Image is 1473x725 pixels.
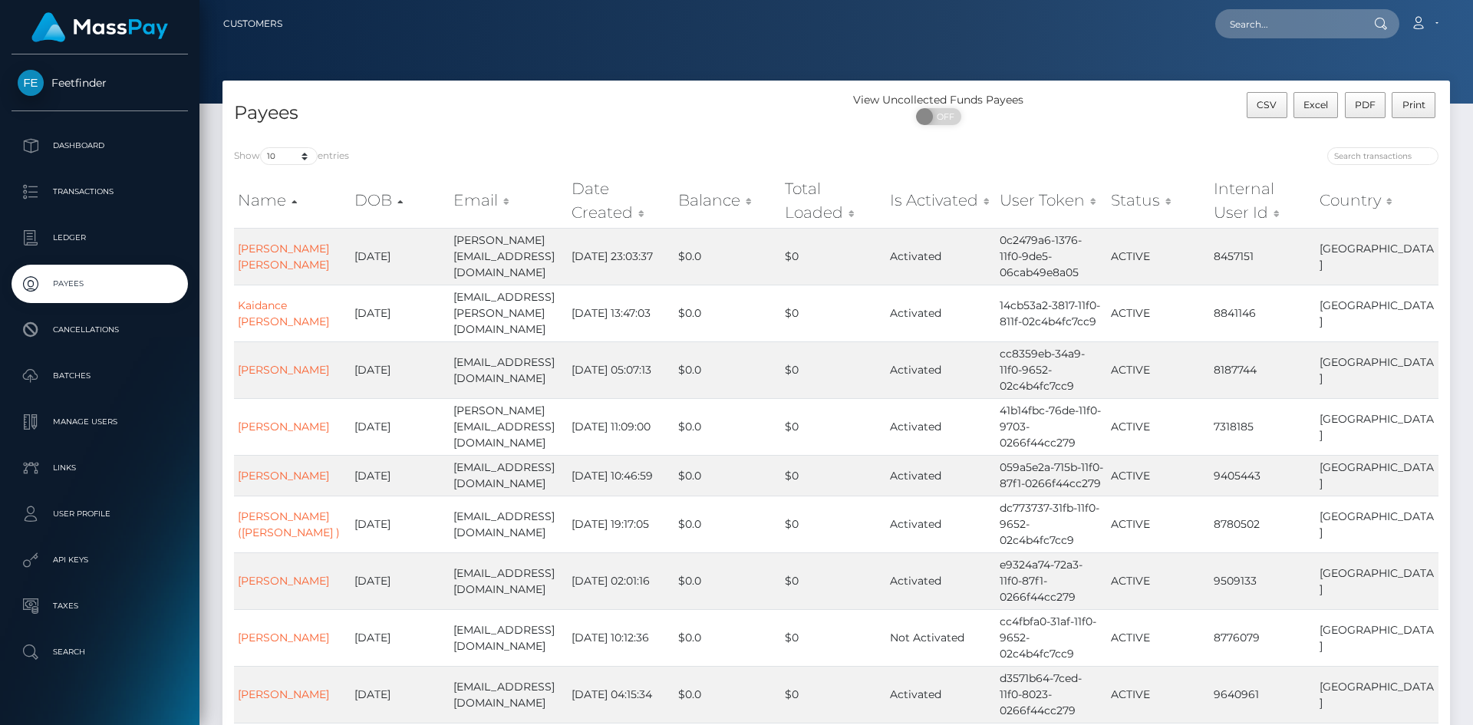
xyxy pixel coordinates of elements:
td: $0 [781,341,886,398]
td: [EMAIL_ADDRESS][DOMAIN_NAME] [450,609,568,666]
input: Search... [1215,9,1359,38]
td: [GEOGRAPHIC_DATA] [1316,398,1438,455]
td: [DATE] 13:47:03 [568,285,674,341]
td: Activated [886,228,996,285]
a: [PERSON_NAME] [238,574,329,588]
a: Payees [12,265,188,303]
td: 0c2479a6-1376-11f0-9de5-06cab49e8a05 [996,228,1108,285]
a: Manage Users [12,403,188,441]
a: User Profile [12,495,188,533]
th: Total Loaded: activate to sort column ascending [781,173,886,228]
td: 7318185 [1210,398,1316,455]
td: [DATE] 04:15:34 [568,666,674,723]
td: [EMAIL_ADDRESS][DOMAIN_NAME] [450,552,568,609]
td: 8776079 [1210,609,1316,666]
td: [DATE] [351,228,450,285]
td: $0.0 [674,552,781,609]
td: ACTIVE [1107,496,1210,552]
span: Feetfinder [12,76,188,90]
a: Kaidance [PERSON_NAME] [238,298,329,328]
label: Show entries [234,147,349,165]
td: [EMAIL_ADDRESS][DOMAIN_NAME] [450,496,568,552]
a: [PERSON_NAME] [238,420,329,433]
td: [EMAIL_ADDRESS][DOMAIN_NAME] [450,666,568,723]
td: [GEOGRAPHIC_DATA] [1316,341,1438,398]
p: Batches [18,364,182,387]
td: 41b14fbc-76de-11f0-9703-0266f44cc279 [996,398,1108,455]
a: Batches [12,357,188,395]
p: API Keys [18,549,182,572]
a: [PERSON_NAME] [238,687,329,701]
p: Taxes [18,595,182,618]
p: Links [18,456,182,479]
td: $0 [781,496,886,552]
td: e9324a74-72a3-11f0-87f1-0266f44cc279 [996,552,1108,609]
td: 059a5e2a-715b-11f0-87f1-0266f44cc279 [996,455,1108,496]
p: Transactions [18,180,182,203]
td: 8841146 [1210,285,1316,341]
td: [DATE] 19:17:05 [568,496,674,552]
th: Balance: activate to sort column ascending [674,173,781,228]
button: CSV [1247,92,1287,118]
th: Name: activate to sort column ascending [234,173,351,228]
a: Cancellations [12,311,188,349]
th: User Token: activate to sort column ascending [996,173,1108,228]
td: [PERSON_NAME][EMAIL_ADDRESS][DOMAIN_NAME] [450,398,568,455]
th: Email: activate to sort column ascending [450,173,568,228]
a: Links [12,449,188,487]
td: [DATE] 10:12:36 [568,609,674,666]
td: 9640961 [1210,666,1316,723]
td: ACTIVE [1107,455,1210,496]
td: [DATE] [351,609,450,666]
td: [DATE] [351,341,450,398]
th: DOB: activate to sort column descending [351,173,450,228]
td: Activated [886,341,996,398]
td: [PERSON_NAME][EMAIL_ADDRESS][DOMAIN_NAME] [450,228,568,285]
td: $0.0 [674,285,781,341]
td: Not Activated [886,609,996,666]
td: Activated [886,285,996,341]
td: $0.0 [674,398,781,455]
td: [DATE] [351,285,450,341]
a: [PERSON_NAME] ([PERSON_NAME] ) [238,509,340,539]
div: View Uncollected Funds Payees [836,92,1041,108]
a: [PERSON_NAME] [238,363,329,377]
td: [DATE] [351,455,450,496]
th: Country: activate to sort column ascending [1316,173,1438,228]
td: 8780502 [1210,496,1316,552]
button: Excel [1293,92,1339,118]
td: ACTIVE [1107,228,1210,285]
td: dc773737-31fb-11f0-9652-02c4b4fc7cc9 [996,496,1108,552]
td: [DATE] 05:07:13 [568,341,674,398]
span: Excel [1303,99,1328,110]
a: Transactions [12,173,188,211]
td: $0 [781,228,886,285]
img: MassPay Logo [31,12,168,42]
td: d3571b64-7ced-11f0-8023-0266f44cc279 [996,666,1108,723]
th: Is Activated: activate to sort column ascending [886,173,996,228]
td: $0 [781,455,886,496]
td: $0.0 [674,666,781,723]
td: $0.0 [674,609,781,666]
td: [DATE] [351,496,450,552]
td: 8187744 [1210,341,1316,398]
td: [DATE] 11:09:00 [568,398,674,455]
td: 9405443 [1210,455,1316,496]
td: $0 [781,609,886,666]
td: [EMAIL_ADDRESS][DOMAIN_NAME] [450,455,568,496]
td: ACTIVE [1107,609,1210,666]
td: $0 [781,552,886,609]
td: Activated [886,455,996,496]
td: 9509133 [1210,552,1316,609]
td: $0.0 [674,341,781,398]
a: Search [12,633,188,671]
td: [GEOGRAPHIC_DATA] [1316,496,1438,552]
td: $0.0 [674,496,781,552]
td: [GEOGRAPHIC_DATA] [1316,455,1438,496]
td: [GEOGRAPHIC_DATA] [1316,285,1438,341]
td: $0.0 [674,455,781,496]
td: 8457151 [1210,228,1316,285]
td: ACTIVE [1107,552,1210,609]
td: Activated [886,398,996,455]
a: Taxes [12,587,188,625]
